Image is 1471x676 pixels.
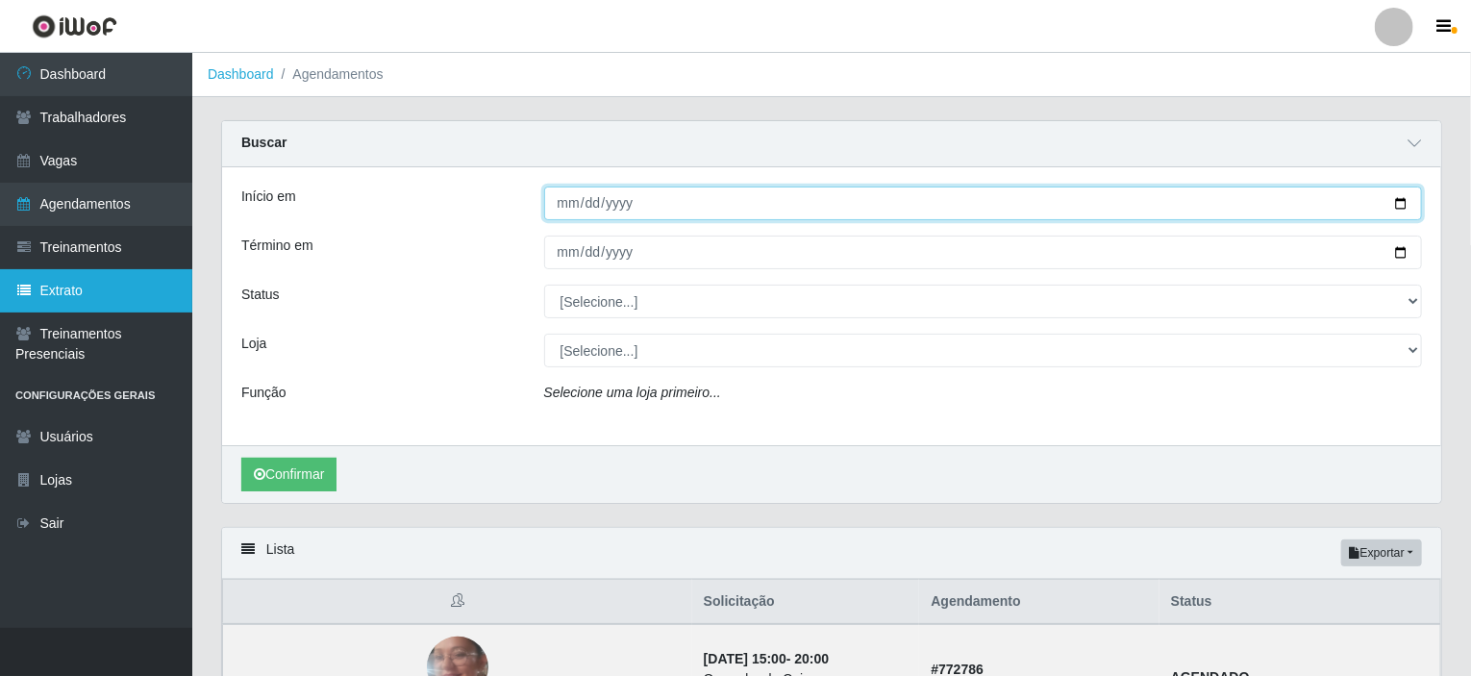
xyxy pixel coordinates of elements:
[919,580,1159,625] th: Agendamento
[544,187,1423,220] input: 00/00/0000
[208,66,274,82] a: Dashboard
[222,528,1441,579] div: Lista
[241,458,337,491] button: Confirmar
[241,135,287,150] strong: Buscar
[692,580,920,625] th: Solicitação
[241,383,287,403] label: Função
[1159,580,1441,625] th: Status
[544,385,721,400] i: Selecione uma loja primeiro...
[274,64,384,85] li: Agendamentos
[794,651,829,666] time: 20:00
[704,651,829,666] strong: -
[241,285,280,305] label: Status
[241,187,296,207] label: Início em
[241,236,313,256] label: Término em
[704,651,786,666] time: [DATE] 15:00
[32,14,117,38] img: CoreUI Logo
[544,236,1423,269] input: 00/00/0000
[241,334,266,354] label: Loja
[1341,539,1422,566] button: Exportar
[192,53,1471,97] nav: breadcrumb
